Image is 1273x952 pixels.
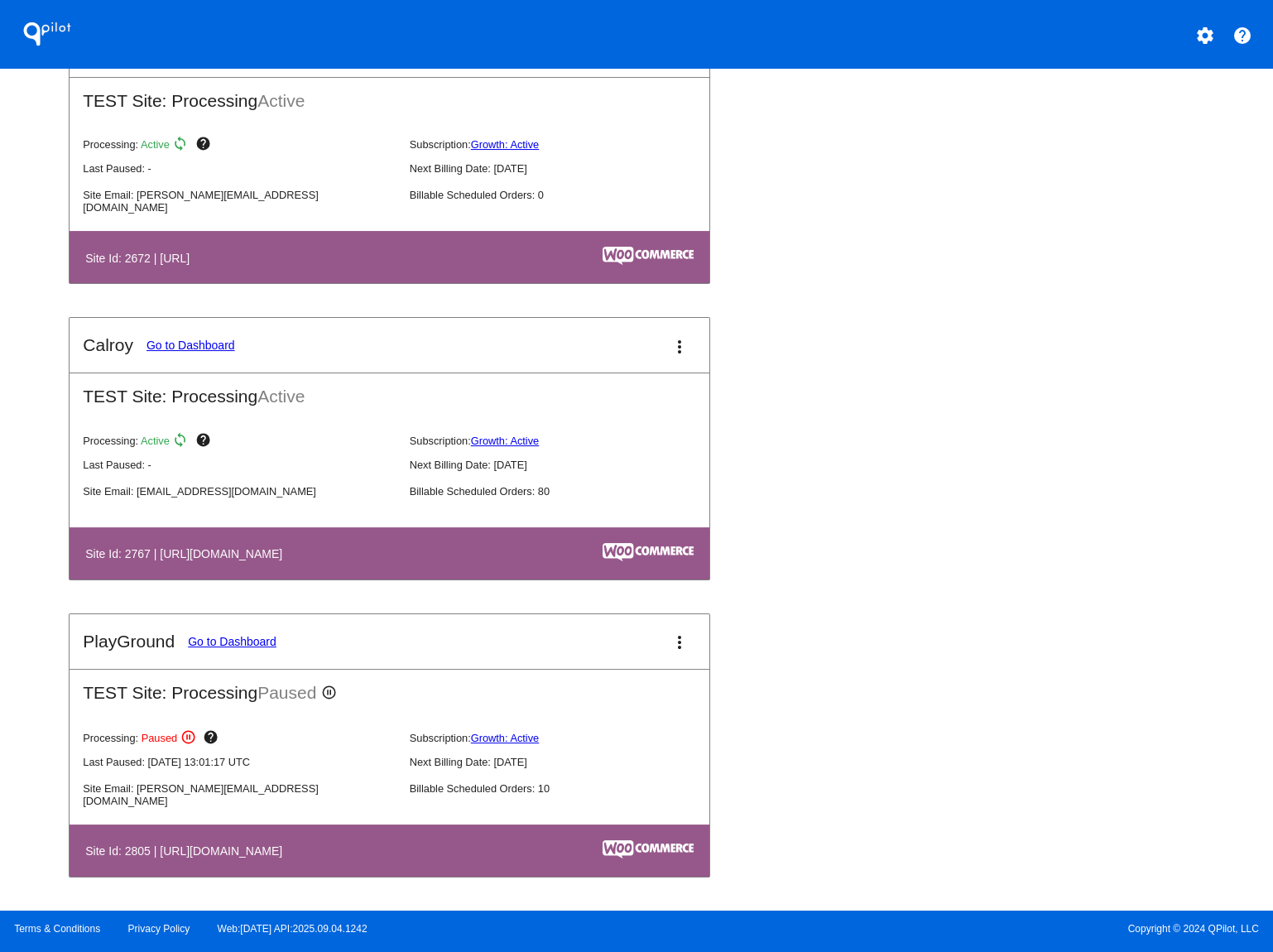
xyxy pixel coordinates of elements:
p: Next Billing Date: [DATE] [410,459,723,471]
p: Site Email: [PERSON_NAME][EMAIL_ADDRESS][DOMAIN_NAME] [83,782,396,807]
a: Growth: Active [471,435,540,447]
h2: Calroy [83,335,133,355]
p: Last Paused: [DATE] 13:01:17 UTC [83,756,396,768]
span: Active [257,91,305,110]
mat-icon: help [203,729,223,749]
p: Subscription: [410,138,723,151]
h2: TEST Site: Processing [70,373,709,406]
p: Processing: [83,136,396,156]
p: Billable Scheduled Orders: 80 [410,485,723,498]
span: Active [141,138,170,151]
mat-icon: pause_circle_outline [180,729,200,749]
mat-icon: sync [172,432,192,452]
a: Privacy Policy [128,923,190,935]
span: Active [257,387,305,406]
span: Paused [257,683,316,702]
p: Billable Scheduled Orders: 0 [410,189,723,201]
mat-icon: more_vert [670,632,689,652]
h2: TEST Site: Processing [70,670,709,704]
span: Paused [142,732,177,744]
h2: PlayGround [83,632,175,651]
span: Copyright © 2024 QPilot, LLC [651,923,1259,935]
p: Subscription: [410,435,723,447]
mat-icon: help [1232,26,1252,46]
p: Processing: [83,729,396,749]
p: Last Paused: - [83,459,396,471]
p: Next Billing Date: [DATE] [410,756,723,768]
p: Site Email: [EMAIL_ADDRESS][DOMAIN_NAME] [83,485,396,498]
h4: Site Id: 2672 | [URL] [85,252,198,265]
p: Processing: [83,432,396,452]
p: Site Email: [PERSON_NAME][EMAIL_ADDRESS][DOMAIN_NAME] [83,189,396,214]
p: Next Billing Date: [DATE] [410,162,723,175]
h4: Site Id: 2805 | [URL][DOMAIN_NAME] [85,844,291,858]
mat-icon: settings [1195,26,1215,46]
a: Terms & Conditions [14,923,100,935]
mat-icon: help [195,136,215,156]
mat-icon: sync [172,136,192,156]
mat-icon: pause_circle_outline [321,685,341,704]
p: Subscription: [410,732,723,744]
p: Billable Scheduled Orders: 10 [410,782,723,795]
p: Last Paused: - [83,162,396,175]
h1: QPilot [14,17,80,50]
img: c53aa0e5-ae75-48aa-9bee-956650975ee5 [603,247,694,265]
a: Growth: Active [471,732,540,744]
a: Web:[DATE] API:2025.09.04.1242 [218,923,367,935]
h2: TEST Site: Processing [70,78,709,111]
span: Active [141,435,170,447]
h4: Site Id: 2767 | [URL][DOMAIN_NAME] [85,547,291,560]
img: c53aa0e5-ae75-48aa-9bee-956650975ee5 [603,840,694,858]
mat-icon: more_vert [670,337,689,357]
a: Go to Dashboard [147,339,235,352]
a: Go to Dashboard [188,635,276,648]
mat-icon: help [195,432,215,452]
img: c53aa0e5-ae75-48aa-9bee-956650975ee5 [603,543,694,561]
a: Growth: Active [471,138,540,151]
